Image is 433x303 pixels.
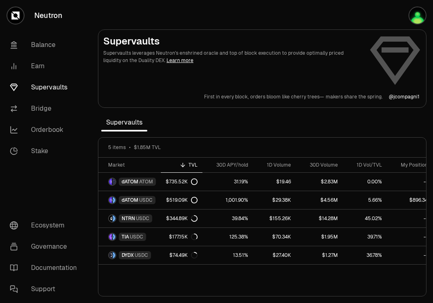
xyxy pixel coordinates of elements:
[139,178,153,185] span: ATOM
[326,94,382,100] p: makers share the spring.
[103,49,362,64] p: Supervaults leverages Neutron's enshrined oracle and top of block execution to provide optimally ...
[3,77,88,98] a: Supervaults
[204,94,249,100] p: First in every block,
[135,252,148,258] span: USDC
[109,178,112,185] img: dATOM Logo
[122,215,135,222] span: NTRN
[202,191,253,209] a: 1,001.90%
[202,228,253,246] a: 125.38%
[161,191,202,209] a: $519.09K
[253,209,296,227] a: $155.26K
[122,197,138,203] span: dATOM
[169,252,198,258] div: $74.49K
[166,215,198,222] div: $344.89K
[253,246,296,264] a: $27.40K
[166,178,198,185] div: $735.52K
[98,228,161,246] a: TIA LogoUSDC LogoTIAUSDC
[389,94,420,100] a: @jcompagni1
[296,209,343,227] a: $14.28M
[109,215,112,222] img: NTRN Logo
[108,144,126,151] span: 5 items
[139,197,153,203] span: USDC
[98,246,161,264] a: DYDX LogoUSDC LogoDYDXUSDC
[161,228,202,246] a: $177.15K
[130,234,143,240] span: USDC
[113,197,115,203] img: USDC Logo
[98,173,161,191] a: dATOM LogoATOM LogodATOMATOM
[109,234,112,240] img: TIA Logo
[296,228,343,246] a: $1.95M
[136,215,149,222] span: USDC
[343,228,387,246] a: 39.71%
[301,162,338,168] div: 30D Volume
[3,215,88,236] a: Ecosystem
[202,173,253,191] a: 31.19%
[253,228,296,246] a: $70.34K
[113,252,115,258] img: USDC Logo
[392,162,428,168] div: My Position
[161,209,202,227] a: $344.89K
[296,173,343,191] a: $2.83M
[3,119,88,140] a: Orderbook
[113,215,115,222] img: USDC Logo
[161,246,202,264] a: $74.49K
[122,178,138,185] span: dATOM
[109,197,112,203] img: dATOM Logo
[134,144,161,151] span: $1.85M TVL
[3,257,88,278] a: Documentation
[109,252,112,258] img: DYDX Logo
[253,173,296,191] a: $19.46
[207,162,248,168] div: 30D APY/hold
[202,209,253,227] a: 39.84%
[343,191,387,209] a: 5.66%
[204,94,382,100] a: First in every block,orders bloom like cherry trees—makers share the spring.
[169,234,198,240] div: $177.15K
[3,34,88,56] a: Balance
[166,197,198,203] div: $519.09K
[122,234,129,240] span: TIA
[250,94,324,100] p: orders bloom like cherry trees—
[343,209,387,227] a: 45.02%
[98,209,161,227] a: NTRN LogoUSDC LogoNTRNUSDC
[258,162,291,168] div: 1D Volume
[3,236,88,257] a: Governance
[3,56,88,77] a: Earn
[98,191,161,209] a: dATOM LogoUSDC LogodATOMUSDC
[3,98,88,119] a: Bridge
[166,162,198,168] div: TVL
[167,57,193,64] a: Learn more
[3,140,88,162] a: Stake
[122,252,134,258] span: DYDX
[101,114,147,131] span: Supervaults
[389,94,420,100] p: @ jcompagni1
[3,278,88,300] a: Support
[409,7,426,24] img: Atom Staking
[253,191,296,209] a: $29.38K
[348,162,382,168] div: 1D Vol/TVL
[108,162,156,168] div: Market
[202,246,253,264] a: 13.51%
[296,246,343,264] a: $1.27M
[343,173,387,191] a: 0.00%
[103,35,362,48] h2: Supervaults
[113,178,115,185] img: ATOM Logo
[161,173,202,191] a: $735.52K
[296,191,343,209] a: $4.56M
[113,234,115,240] img: USDC Logo
[343,246,387,264] a: 36.78%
